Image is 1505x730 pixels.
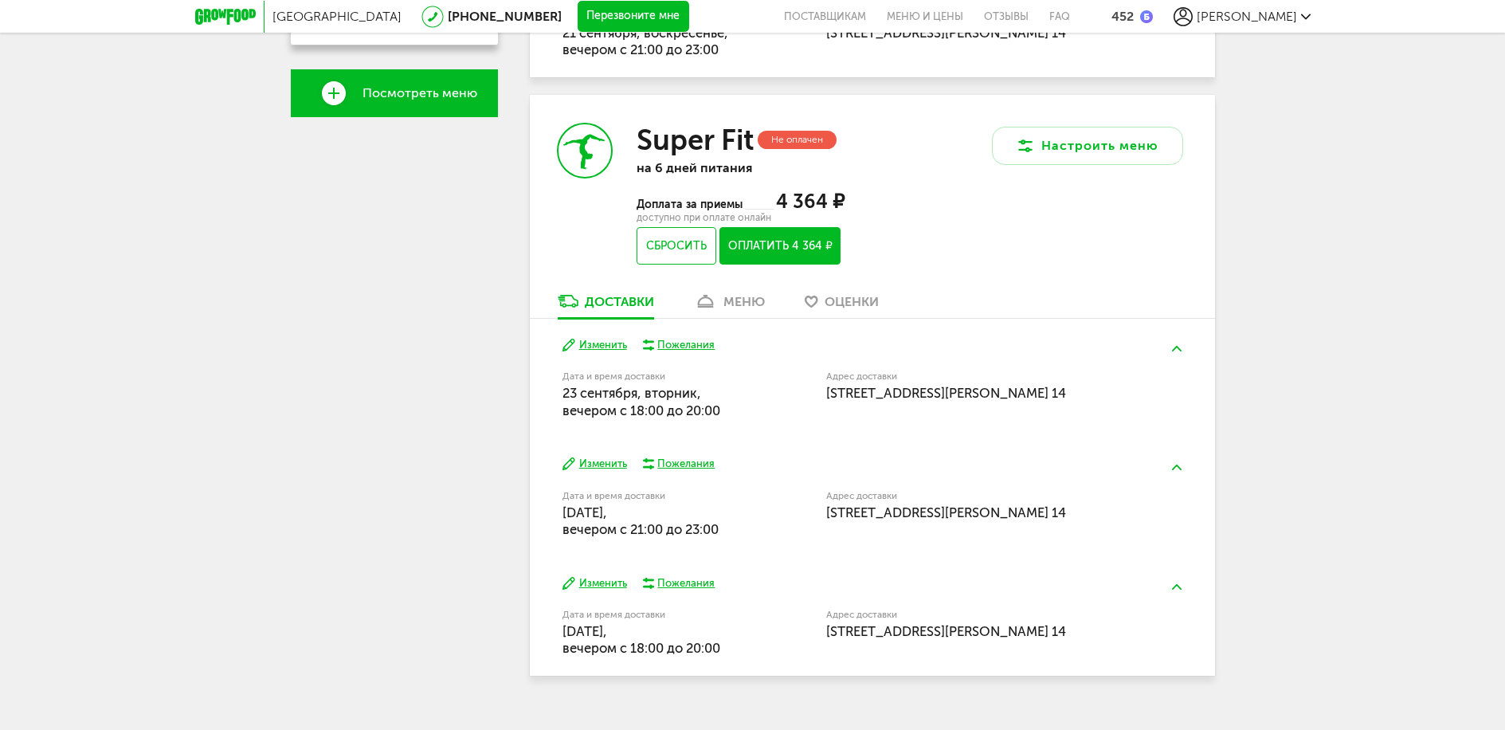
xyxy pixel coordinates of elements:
a: Посмотреть меню [291,69,498,117]
div: Пожелания [657,338,715,352]
span: 21 сентября, воскресенье, вечером c 21:00 до 23:00 [562,25,728,57]
label: Дата и время доставки [562,372,745,381]
a: [PHONE_NUMBER] [448,9,562,24]
button: Изменить [562,576,627,591]
button: Изменить [562,338,627,353]
div: Пожелания [657,457,715,471]
button: Пожелания [643,576,715,591]
div: Пожелания [657,576,715,591]
span: [DATE], вечером c 18:00 до 20:00 [562,623,720,656]
label: Адрес доставки [826,492,1123,500]
span: [STREET_ADDRESS][PERSON_NAME] 14 [826,385,1066,401]
p: на 6 дней питания [637,160,844,175]
h3: Super Fit [637,123,754,157]
img: arrow-up-green.5eb5f82.svg [1172,346,1182,351]
button: Пожелания [643,457,715,471]
button: Сбросить [637,227,715,265]
img: arrow-up-green.5eb5f82.svg [1172,584,1182,590]
span: [GEOGRAPHIC_DATA] [272,9,402,24]
label: Дата и время доставки [562,610,745,619]
span: 23 сентября, вторник, вечером c 18:00 до 20:00 [562,385,720,418]
button: Пожелания [643,338,715,352]
button: Изменить [562,457,627,472]
span: [STREET_ADDRESS][PERSON_NAME] 14 [826,25,1066,41]
button: Перезвоните мне [578,1,689,33]
button: Оплатить 4 364 ₽ [719,227,840,265]
span: [STREET_ADDRESS][PERSON_NAME] 14 [826,623,1066,639]
span: Посмотреть меню [363,86,477,100]
span: Оценки [825,294,879,309]
a: Оценки [797,292,887,318]
span: Доплата за приемы [637,198,744,211]
a: Доставки [550,292,662,318]
div: меню [723,294,765,309]
div: Не оплачен [758,131,837,149]
span: 4 364 ₽ [776,190,845,213]
div: 452 [1111,9,1134,24]
span: [STREET_ADDRESS][PERSON_NAME] 14 [826,504,1066,520]
img: arrow-up-green.5eb5f82.svg [1172,465,1182,470]
span: [PERSON_NAME] [1197,9,1297,24]
label: Адрес доставки [826,610,1123,619]
label: Адрес доставки [826,372,1123,381]
div: Доставки [585,294,654,309]
button: Настроить меню [992,127,1183,165]
span: [DATE], вечером c 21:00 до 23:00 [562,504,719,537]
img: bonus_b.cdccf46.png [1140,10,1153,23]
div: доступно при оплате онлайн [637,214,844,222]
a: меню [686,292,773,318]
label: Дата и время доставки [562,492,745,500]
